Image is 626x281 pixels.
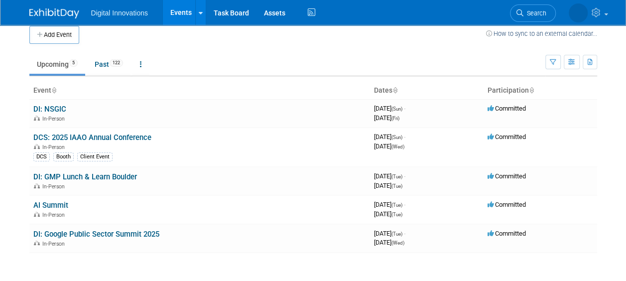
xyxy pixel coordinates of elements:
span: Committed [488,201,526,208]
button: Add Event [29,26,79,44]
span: [DATE] [374,201,405,208]
span: (Sun) [391,135,402,140]
a: DI: NSGIC [33,105,66,114]
span: - [404,133,405,140]
span: (Tue) [391,202,402,208]
span: Committed [488,105,526,112]
span: [DATE] [374,105,405,112]
span: [DATE] [374,142,404,150]
span: [DATE] [374,114,399,122]
img: In-Person Event [34,212,40,217]
span: 5 [69,59,78,67]
span: (Sun) [391,106,402,112]
span: Committed [488,172,526,180]
a: Past122 [87,55,130,74]
img: In-Person Event [34,116,40,121]
span: In-Person [42,116,68,122]
img: In-Person Event [34,241,40,246]
a: Upcoming5 [29,55,85,74]
span: (Tue) [391,231,402,237]
span: Search [523,9,546,17]
th: Participation [484,82,597,99]
th: Event [29,82,370,99]
a: How to sync to an external calendar... [486,30,597,37]
span: (Fri) [391,116,399,121]
img: In-Person Event [34,183,40,188]
span: In-Person [42,241,68,247]
span: (Wed) [391,240,404,246]
span: [DATE] [374,182,402,189]
img: In-Person Event [34,144,40,149]
div: DCS [33,152,50,161]
span: - [404,172,405,180]
span: (Wed) [391,144,404,149]
span: - [404,201,405,208]
span: In-Person [42,212,68,218]
span: [DATE] [374,239,404,246]
span: [DATE] [374,172,405,180]
span: In-Person [42,183,68,190]
a: AI Summit [33,201,68,210]
span: In-Person [42,144,68,150]
span: (Tue) [391,183,402,189]
img: Mollie Armatas [569,3,588,22]
span: (Tue) [391,174,402,179]
a: Search [510,4,556,22]
div: Booth [53,152,74,161]
span: [DATE] [374,210,402,218]
img: ExhibitDay [29,8,79,18]
span: - [404,105,405,112]
span: - [404,230,405,237]
span: [DATE] [374,133,405,140]
a: DI: Google Public Sector Summit 2025 [33,230,159,239]
span: Committed [488,230,526,237]
a: DCS: 2025 IAAO Annual Conference [33,133,151,142]
div: Client Event [77,152,113,161]
span: (Tue) [391,212,402,217]
span: [DATE] [374,230,405,237]
span: Digital Innovations [91,9,148,17]
th: Dates [370,82,484,99]
a: Sort by Participation Type [529,86,534,94]
span: Committed [488,133,526,140]
a: Sort by Event Name [51,86,56,94]
a: Sort by Start Date [392,86,397,94]
a: DI: GMP Lunch & Learn Boulder [33,172,137,181]
span: 122 [110,59,123,67]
